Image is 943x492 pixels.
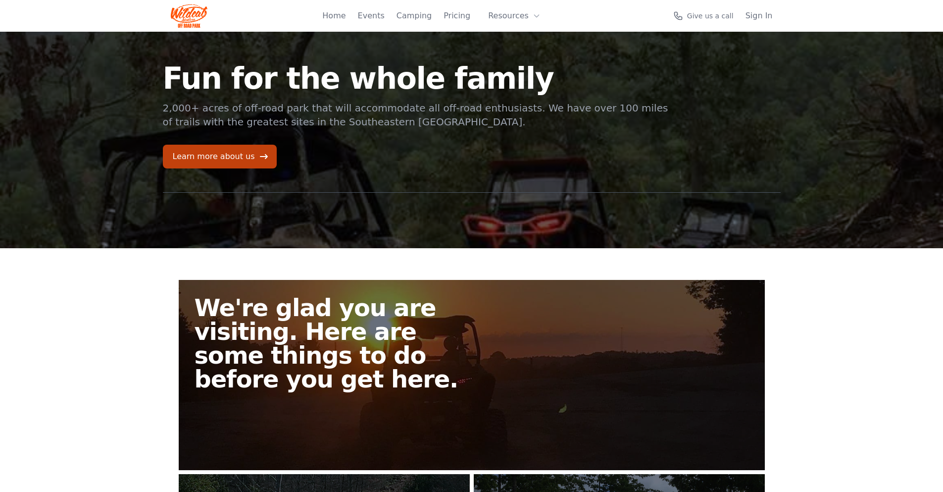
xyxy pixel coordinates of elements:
h2: We're glad you are visiting. Here are some things to do before you get here. [195,296,480,391]
a: Camping [397,10,432,22]
a: We're glad you are visiting. Here are some things to do before you get here. [179,280,765,470]
p: 2,000+ acres of off-road park that will accommodate all off-road enthusiasts. We have over 100 mi... [163,101,670,129]
img: Wildcat Logo [171,4,208,28]
button: Resources [482,6,546,26]
a: Home [322,10,346,22]
a: Events [358,10,385,22]
h1: Fun for the whole family [163,63,670,93]
a: Pricing [444,10,470,22]
a: Give us a call [673,11,734,21]
a: Learn more about us [163,145,277,168]
span: Give us a call [687,11,734,21]
a: Sign In [745,10,773,22]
